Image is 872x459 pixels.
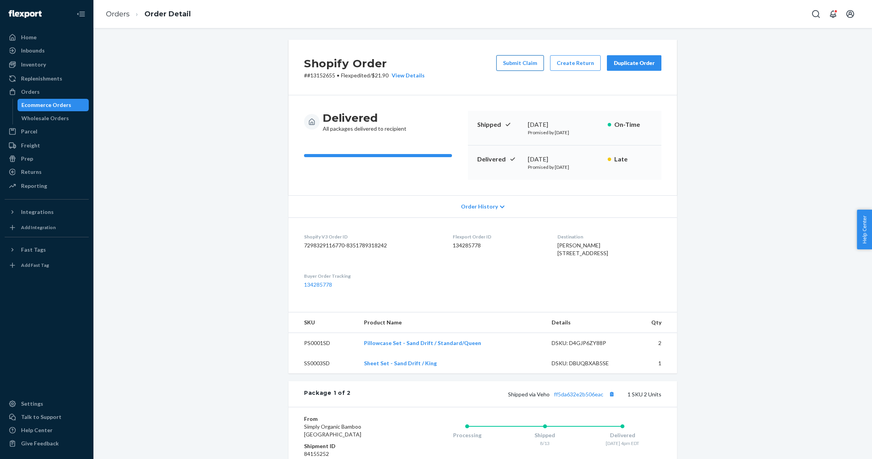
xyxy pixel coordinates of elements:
a: Reporting [5,180,89,192]
button: Fast Tags [5,244,89,256]
div: Parcel [21,128,37,135]
div: Help Center [21,426,53,434]
div: Ecommerce Orders [21,101,71,109]
button: Close Navigation [73,6,89,22]
div: Package 1 of 2 [304,389,351,399]
a: 134285778 [304,281,332,288]
button: Open notifications [825,6,841,22]
div: Add Fast Tag [21,262,49,268]
div: Integrations [21,208,54,216]
button: Integrations [5,206,89,218]
p: Promised by [DATE] [528,164,601,170]
button: Copy tracking number [607,389,617,399]
div: All packages delivered to recipient [323,111,406,133]
div: Home [21,33,37,41]
a: Orders [106,10,130,18]
div: [DATE] [528,155,601,164]
span: Help Center [857,210,872,249]
a: Inventory [5,58,89,71]
button: Open Search Box [808,6,824,22]
td: SS0003SD [288,353,358,373]
p: Delivered [477,155,522,164]
p: Shipped [477,120,522,129]
dt: Shopify V3 Order ID [304,233,440,240]
div: Give Feedback [21,440,59,447]
a: Sheet Set - Sand Drift / King [364,360,437,366]
td: PS0001SD [288,333,358,354]
dt: Buyer Order Tracking [304,273,440,279]
div: Reporting [21,182,47,190]
dt: From [304,415,397,423]
a: Ecommerce Orders [18,99,89,111]
div: 1 SKU 2 Units [351,389,661,399]
dd: 7298329116770-8351789318242 [304,242,440,249]
td: 1 [631,353,677,373]
div: DSKU: D4GJP6ZY88P [552,339,625,347]
img: Flexport logo [9,10,42,18]
th: Details [545,312,631,333]
a: Prep [5,152,89,165]
span: [PERSON_NAME] [STREET_ADDRESS] [557,242,608,256]
th: SKU [288,312,358,333]
div: Freight [21,142,40,149]
div: Duplicate Order [614,59,655,67]
th: Qty [631,312,677,333]
p: Promised by [DATE] [528,129,601,136]
div: [DATE] [528,120,601,129]
p: On-Time [614,120,652,129]
div: 8/13 [506,440,584,447]
span: Order History [461,203,498,210]
a: Freight [5,139,89,152]
div: Replenishments [21,75,62,82]
div: Prep [21,155,33,163]
div: Inbounds [21,47,45,54]
a: Parcel [5,125,89,138]
button: Give Feedback [5,437,89,450]
p: Late [614,155,652,164]
dt: Shipment ID [304,442,397,450]
p: # #13152655 / $21.90 [304,72,425,79]
a: Returns [5,166,89,178]
a: ff5da632e2b506eac [554,391,603,398]
dt: Flexport Order ID [453,233,545,240]
dt: Destination [557,233,661,240]
div: [DATE] 4pm EDT [584,440,661,447]
h2: Shopify Order [304,55,425,72]
a: Settings [5,398,89,410]
div: Returns [21,168,42,176]
div: DSKU: DBUQBXAB5SE [552,359,625,367]
th: Product Name [358,312,545,333]
span: Simply Organic Bamboo [GEOGRAPHIC_DATA] [304,423,361,438]
span: • [337,72,339,79]
div: Shipped [506,431,584,439]
a: Wholesale Orders [18,112,89,124]
div: Processing [428,431,506,439]
a: Talk to Support [5,411,89,423]
button: Create Return [550,55,601,71]
dd: 84155252 [304,450,397,458]
div: Settings [21,400,43,408]
a: Inbounds [5,44,89,57]
a: Replenishments [5,72,89,85]
dd: 134285778 [453,242,545,249]
div: Wholesale Orders [21,114,69,122]
span: Shipped via Veho [508,391,617,398]
a: Order Detail [144,10,191,18]
h3: Delivered [323,111,406,125]
span: Flexpedited [341,72,370,79]
div: Add Integration [21,224,56,231]
a: Home [5,31,89,44]
ol: breadcrumbs [100,3,197,26]
a: Help Center [5,424,89,436]
div: Delivered [584,431,661,439]
td: 2 [631,333,677,354]
button: Submit Claim [496,55,544,71]
a: Add Integration [5,221,89,234]
button: Duplicate Order [607,55,661,71]
button: Open account menu [842,6,858,22]
a: Orders [5,86,89,98]
div: Talk to Support [21,413,62,421]
button: View Details [389,72,425,79]
div: Inventory [21,61,46,68]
